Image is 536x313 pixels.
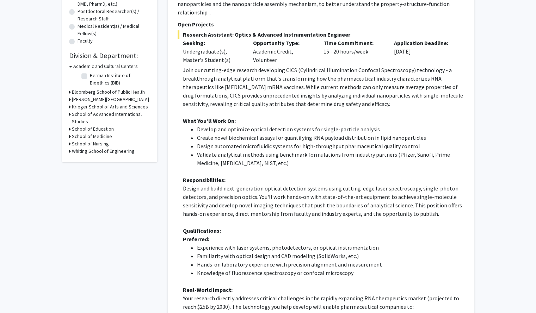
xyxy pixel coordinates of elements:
[183,286,233,293] strong: Real-World Impact:
[394,39,454,47] p: Application Deadline:
[197,150,464,167] li: Validate analytical methods using benchmark formulations from industry partners (Pfizer, Sanofi, ...
[197,133,464,142] li: Create novel biochemical assays for quantifying RNA payload distribution in lipid nanoparticles
[78,37,93,45] label: Faculty
[318,39,389,64] div: 15 - 20 hours/week
[72,111,150,125] h3: School of Advanced International Studies
[324,39,383,47] p: Time Commitment:
[197,125,464,133] li: Develop and optimize optical detection systems for single-particle analysis
[72,125,114,133] h3: School of Education
[197,260,464,269] li: Hands-on laboratory experience with precision alignment and measurement
[197,252,464,260] li: Familiarity with optical design and CAD modeling (SolidWorks, etc.)
[69,51,150,60] h2: Division & Department:
[72,88,145,96] h3: Bloomberg School of Public Health
[78,8,150,23] label: Postdoctoral Researcher(s) / Research Staff
[183,117,236,124] strong: What You'll Work On:
[72,133,112,140] h3: School of Medicine
[183,47,243,64] div: Undergraduate(s), Master's Student(s)
[197,142,464,150] li: Design automated microfluidic systems for high-throughput pharmaceutical quality control
[178,30,464,39] span: Research Assistant: Optics & Advanced Instrumentation Engineer
[183,236,209,243] strong: Preferred:
[72,96,149,103] h3: [PERSON_NAME][GEOGRAPHIC_DATA]
[183,294,464,311] p: Your research directly addresses critical challenges in the rapidly expanding RNA therapeutics ma...
[197,269,464,277] li: Knowledge of fluorescence spectroscopy or confocal microscopy
[183,39,243,47] p: Seeking:
[72,140,109,148] h3: School of Nursing
[197,243,464,252] li: Experience with laser systems, photodetectors, or optical instrumentation
[72,103,148,111] h3: Krieger School of Arts and Sciences
[183,227,221,234] strong: Qualifications:
[5,281,30,308] iframe: Chat
[178,20,464,29] p: Open Projects
[90,72,148,87] label: Berman Institute of Bioethics (BIB)
[72,148,135,155] h3: Whiting School of Engineering
[183,66,464,108] p: Join our cutting-edge research developing CICS (Cylindrical Illumination Confocal Spectroscopy) t...
[78,23,150,37] label: Medical Resident(s) / Medical Fellow(s)
[389,39,459,64] div: [DATE]
[248,39,318,64] div: Academic Credit, Volunteer
[183,176,226,183] strong: Responsibilities:
[73,63,138,70] h3: Academic and Cultural Centers
[183,184,464,218] p: Design and build next-generation optical detection systems using cutting-edge laser spectroscopy,...
[253,39,313,47] p: Opportunity Type:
